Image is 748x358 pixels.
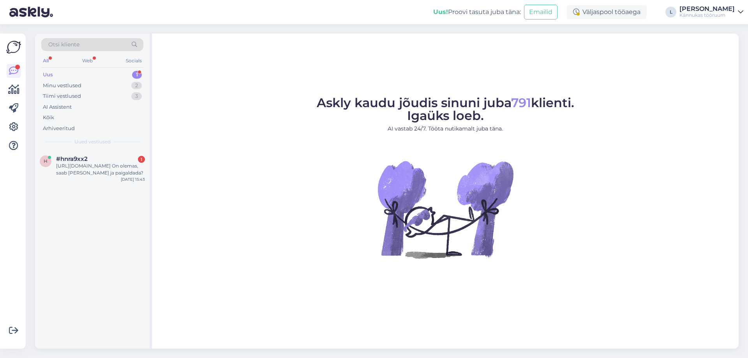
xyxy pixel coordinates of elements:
[43,103,72,111] div: AI Assistent
[567,5,647,19] div: Väljaspool tööaega
[43,82,81,90] div: Minu vestlused
[43,92,81,100] div: Tiimi vestlused
[433,8,448,16] b: Uus!
[433,7,521,17] div: Proovi tasuta juba täna:
[48,41,79,49] span: Otsi kliente
[74,138,111,145] span: Uued vestlused
[524,5,557,19] button: Emailid
[679,6,743,18] a: [PERSON_NAME]Kännukas tööruum
[375,139,515,279] img: No Chat active
[317,125,574,133] p: AI vastab 24/7. Tööta nutikamalt juba täna.
[44,158,48,164] span: h
[81,56,94,66] div: Web
[317,95,574,123] span: Askly kaudu jõudis sinuni juba klienti. Igaüks loeb.
[121,176,145,182] div: [DATE] 15:43
[43,114,54,122] div: Kõik
[124,56,143,66] div: Socials
[41,56,50,66] div: All
[511,95,531,110] span: 791
[43,125,75,132] div: Arhiveeritud
[131,92,142,100] div: 3
[6,40,21,55] img: Askly Logo
[56,155,88,162] span: #hnra9xx2
[43,71,53,79] div: Uus
[679,6,735,12] div: [PERSON_NAME]
[138,156,145,163] div: 1
[132,71,142,79] div: 1
[56,162,145,176] div: [URL][DOMAIN_NAME] On olemas, saab [PERSON_NAME] ja paigaldada?
[131,82,142,90] div: 2
[679,12,735,18] div: Kännukas tööruum
[665,7,676,18] div: L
